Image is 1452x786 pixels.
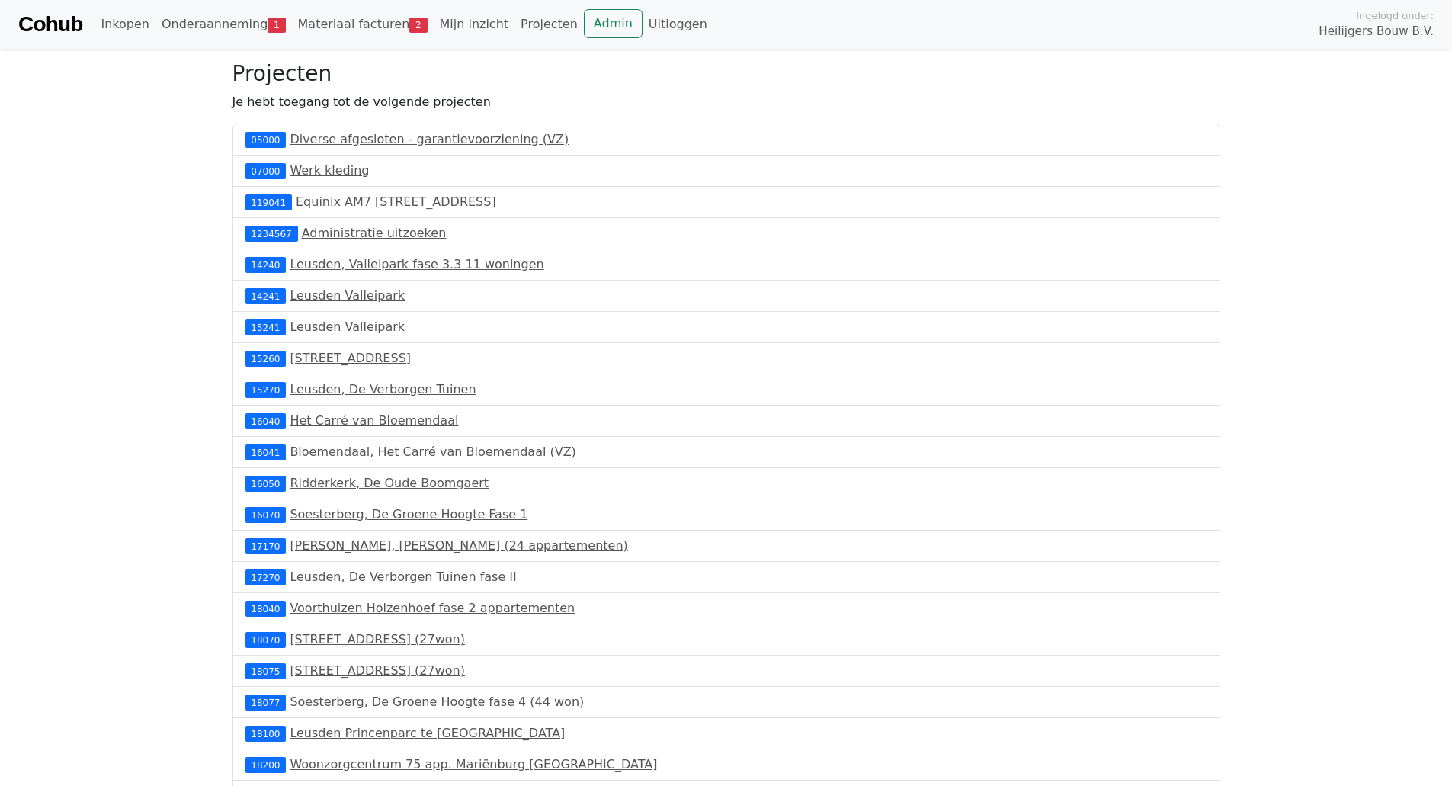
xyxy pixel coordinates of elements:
div: 15270 [245,382,287,397]
div: 17170 [245,538,287,553]
div: 16070 [245,507,287,522]
a: Onderaanneming1 [155,9,292,40]
div: 119041 [245,194,292,210]
div: 18077 [245,695,287,710]
a: Ridderkerk, De Oude Boomgaert [290,476,489,490]
a: Werk kleding [290,163,369,178]
h3: Projecten [232,61,1220,87]
a: [PERSON_NAME], [PERSON_NAME] (24 appartementen) [290,538,627,553]
a: Uitloggen [643,9,713,40]
a: Voorthuizen Holzenhoef fase 2 appartementen [290,601,575,615]
a: Leusden, Valleipark fase 3.3 11 woningen [290,257,543,271]
a: Mijn inzicht [434,9,515,40]
span: 2 [409,18,427,33]
a: Soesterberg, De Groene Hoogte Fase 1 [290,507,527,521]
div: 17270 [245,569,287,585]
span: 1 [268,18,285,33]
div: 14240 [245,257,287,272]
div: 14241 [245,288,287,303]
a: Equinix AM7 [STREET_ADDRESS] [296,194,496,209]
a: Leusden Princenparc te [GEOGRAPHIC_DATA] [290,726,565,740]
div: 07000 [245,163,287,178]
a: [STREET_ADDRESS] [290,351,411,365]
div: 05000 [245,132,287,147]
a: Leusden, De Verborgen Tuinen [290,382,476,396]
span: Heilijgers Bouw B.V. [1319,23,1434,40]
div: 16050 [245,476,287,491]
div: 16041 [245,444,287,460]
a: [STREET_ADDRESS] (27won) [290,663,465,678]
a: Woonzorgcentrum 75 app. Mariënburg [GEOGRAPHIC_DATA] [290,757,657,772]
a: Administratie uitzoeken [302,226,447,240]
div: 15241 [245,319,287,335]
a: Inkopen [95,9,155,40]
div: 18075 [245,663,287,679]
span: Ingelogd onder: [1356,8,1434,23]
div: 16040 [245,413,287,428]
a: Diverse afgesloten - garantievoorziening (VZ) [290,132,569,146]
a: Materiaal facturen2 [292,9,434,40]
a: Projecten [514,9,584,40]
a: Het Carré van Bloemendaal [290,413,458,428]
div: 15260 [245,351,287,366]
div: 18100 [245,726,287,741]
a: Leusden, De Verborgen Tuinen fase II [290,569,516,584]
a: Leusden Valleipark [290,319,405,334]
a: Leusden Valleipark [290,288,405,303]
div: 1234567 [245,226,298,241]
a: Soesterberg, De Groene Hoogte fase 4 (44 won) [290,695,584,709]
div: 18040 [245,601,287,616]
p: Je hebt toegang tot de volgende projecten [232,93,1220,111]
div: 18070 [245,632,287,647]
div: 18200 [245,757,287,772]
a: Bloemendaal, Het Carré van Bloemendaal (VZ) [290,444,575,459]
a: Admin [584,9,643,38]
a: [STREET_ADDRESS] (27won) [290,632,465,646]
a: Cohub [18,6,82,43]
